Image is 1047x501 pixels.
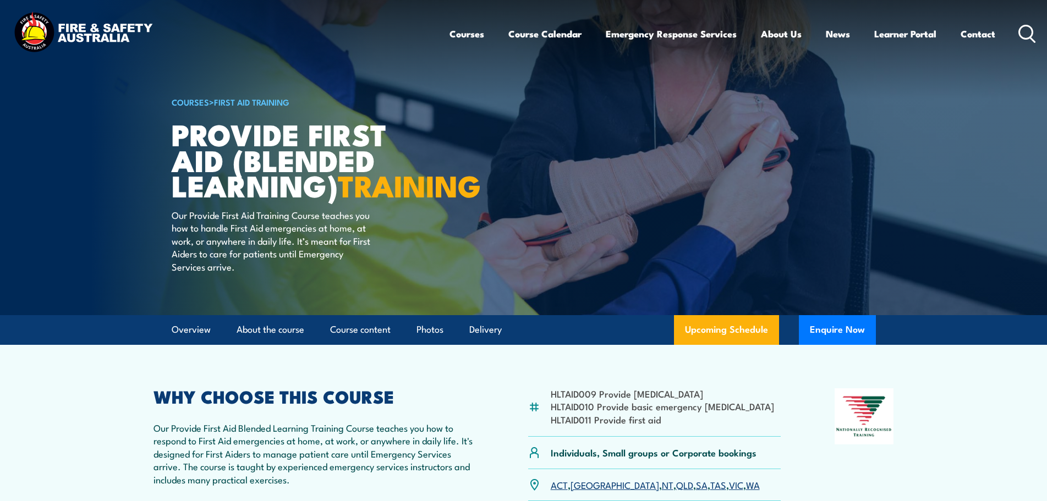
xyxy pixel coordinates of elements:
[696,478,708,491] a: SA
[551,446,757,459] p: Individuals, Small groups or Corporate bookings
[416,315,443,344] a: Photos
[551,400,774,412] li: HLTAID010 Provide basic emergency [MEDICAL_DATA]
[172,121,443,198] h1: Provide First Aid (Blended Learning)
[551,413,774,426] li: HLTAID011 Provide first aid
[710,478,726,491] a: TAS
[172,208,372,273] p: Our Provide First Aid Training Course teaches you how to handle First Aid emergencies at home, at...
[874,19,936,48] a: Learner Portal
[551,478,568,491] a: ACT
[551,387,774,400] li: HLTAID009 Provide [MEDICAL_DATA]
[338,162,481,207] strong: TRAINING
[172,96,209,108] a: COURSES
[961,19,995,48] a: Contact
[746,478,760,491] a: WA
[450,19,484,48] a: Courses
[469,315,502,344] a: Delivery
[662,478,673,491] a: NT
[154,421,475,486] p: Our Provide First Aid Blended Learning Training Course teaches you how to respond to First Aid em...
[729,478,743,491] a: VIC
[154,388,475,404] h2: WHY CHOOSE THIS COURSE
[571,478,659,491] a: [GEOGRAPHIC_DATA]
[172,95,443,108] h6: >
[508,19,582,48] a: Course Calendar
[674,315,779,345] a: Upcoming Schedule
[799,315,876,345] button: Enquire Now
[761,19,802,48] a: About Us
[330,315,391,344] a: Course content
[172,315,211,344] a: Overview
[676,478,693,491] a: QLD
[214,96,289,108] a: First Aid Training
[606,19,737,48] a: Emergency Response Services
[551,478,760,491] p: , , , , , , ,
[826,19,850,48] a: News
[835,388,894,444] img: Nationally Recognised Training logo.
[237,315,304,344] a: About the course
